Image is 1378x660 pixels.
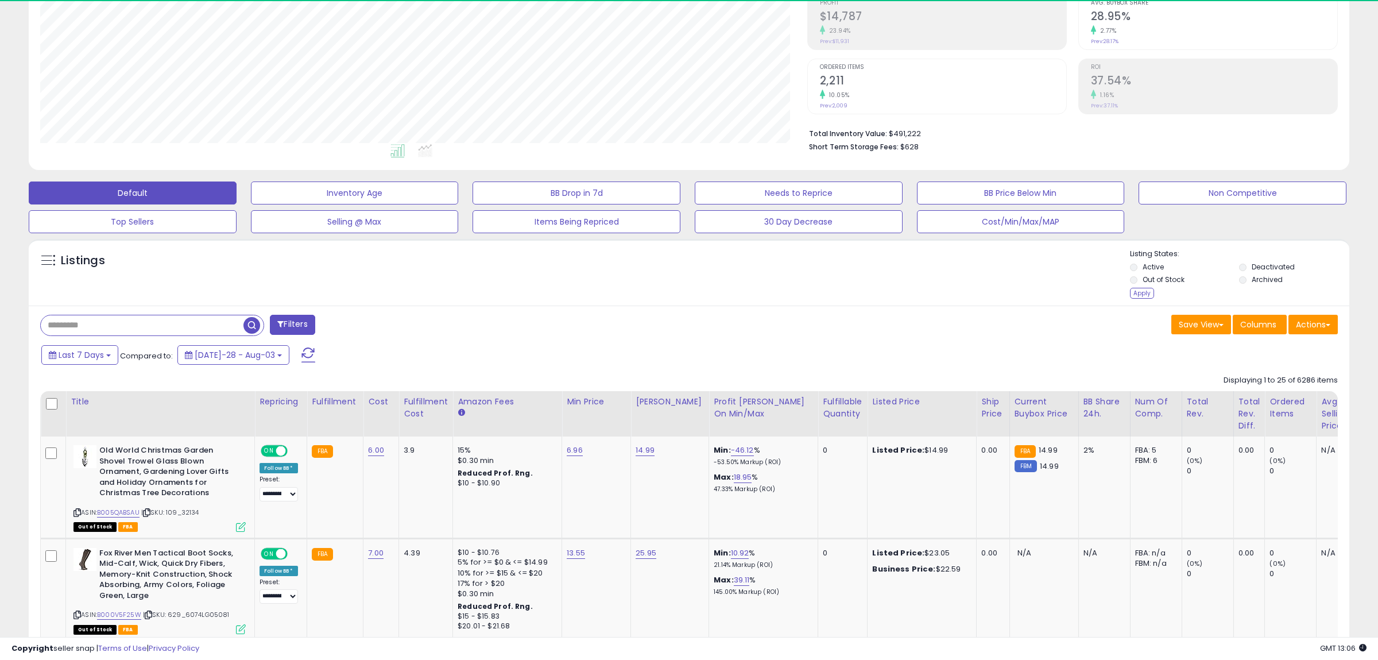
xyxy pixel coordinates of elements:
button: Selling @ Max [251,210,459,233]
a: 6.00 [368,445,384,456]
div: % [714,472,809,493]
button: BB Drop in 7d [473,182,680,204]
label: Active [1143,262,1164,272]
div: Displaying 1 to 25 of 6286 items [1224,375,1338,386]
div: $23.05 [872,548,967,558]
span: 14.99 [1040,461,1059,472]
small: Prev: 2,009 [820,102,847,109]
h2: 2,211 [820,74,1066,90]
span: OFF [286,549,304,558]
div: 0 [1187,569,1233,579]
div: ASIN: [73,445,246,530]
p: 21.14% Markup (ROI) [714,561,809,569]
div: Amazon Fees [458,396,557,408]
b: Old World Christmas Garden Shovel Trowel Glass Blown Ornament, Gardening Lover Gifts and Holiday ... [99,445,239,501]
div: Follow BB * [260,566,298,576]
button: [DATE]-28 - Aug-03 [177,345,289,365]
span: 14.99 [1039,445,1058,456]
b: Short Term Storage Fees: [809,142,899,152]
small: FBA [312,548,333,561]
small: FBA [1015,445,1036,458]
div: FBM: 6 [1135,456,1173,466]
b: Reduced Prof. Rng. [458,601,533,611]
button: Last 7 Days [41,345,118,365]
div: 0 [1269,466,1316,476]
p: 145.00% Markup (ROI) [714,588,809,596]
div: Title [71,396,250,408]
button: Save View [1171,315,1231,334]
div: Fulfillable Quantity [823,396,862,420]
div: N/A [1321,445,1359,456]
small: 2.77% [1096,26,1117,35]
div: 10% for >= $15 & <= $20 [458,568,553,578]
div: Fulfillment [312,396,358,408]
span: | SKU: 629_6074LG05081 [143,610,230,619]
h5: Listings [61,253,105,269]
span: Columns [1240,319,1276,330]
span: ROI [1091,64,1337,71]
div: 0.00 [1238,548,1256,558]
div: Current Buybox Price [1015,396,1074,420]
span: FBA [118,625,138,635]
div: 0 [823,548,858,558]
button: Default [29,182,237,204]
small: FBA [312,445,333,458]
div: 0.00 [1238,445,1256,456]
div: % [714,575,809,596]
b: Listed Price: [872,445,924,456]
div: 0 [823,445,858,456]
small: 10.05% [825,91,850,99]
img: 31Y9jqKenlS._SL40_.jpg [73,548,96,571]
div: Profit [PERSON_NAME] on Min/Max [714,396,813,420]
a: 13.55 [567,547,585,559]
span: OFF [286,446,304,456]
p: Listing States: [1130,249,1350,260]
div: Total Rev. [1187,396,1229,420]
button: Non Competitive [1139,182,1346,204]
label: Deactivated [1252,262,1295,272]
span: $628 [900,141,919,152]
div: 0.00 [981,548,1000,558]
div: Follow BB * [260,463,298,473]
div: Preset: [260,578,298,604]
span: ON [262,446,276,456]
small: Prev: $11,931 [820,38,849,45]
div: seller snap | | [11,643,199,654]
p: -53.50% Markup (ROI) [714,458,809,466]
a: B005QABSAU [97,508,140,518]
small: FBM [1015,460,1037,472]
b: Max: [714,574,734,585]
div: Repricing [260,396,302,408]
button: Columns [1233,315,1287,334]
b: Max: [714,472,734,483]
div: $10 - $10.90 [458,478,553,488]
a: 10.92 [731,547,749,559]
h2: $14,787 [820,10,1066,25]
div: $0.30 min [458,589,553,599]
b: Fox River Men Tactical Boot Socks, Mid-Calf, Wick, Quick Dry Fibers, Memory-Knit Construction, Sh... [99,548,239,604]
div: Ordered Items [1269,396,1311,420]
b: Total Inventory Value: [809,129,887,138]
span: Last 7 Days [59,349,104,361]
a: Terms of Use [98,643,147,654]
div: BB Share 24h. [1083,396,1125,420]
span: 2025-08-11 13:06 GMT [1320,643,1367,654]
small: 1.16% [1096,91,1114,99]
th: The percentage added to the cost of goods (COGS) that forms the calculator for Min & Max prices. [709,391,818,437]
small: (0%) [1187,559,1203,568]
div: % [714,445,809,466]
div: 0 [1269,445,1316,456]
div: Listed Price [872,396,971,408]
div: FBA: n/a [1135,548,1173,558]
p: 47.33% Markup (ROI) [714,485,809,493]
div: Fulfillment Cost [404,396,448,420]
button: 30 Day Decrease [695,210,903,233]
span: Compared to: [120,350,173,361]
a: 25.95 [636,547,656,559]
div: 0.00 [981,445,1000,456]
h2: 28.95% [1091,10,1337,25]
div: N/A [1083,548,1121,558]
div: 17% for > $20 [458,578,553,589]
b: Business Price: [872,563,935,574]
h2: 37.54% [1091,74,1337,90]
